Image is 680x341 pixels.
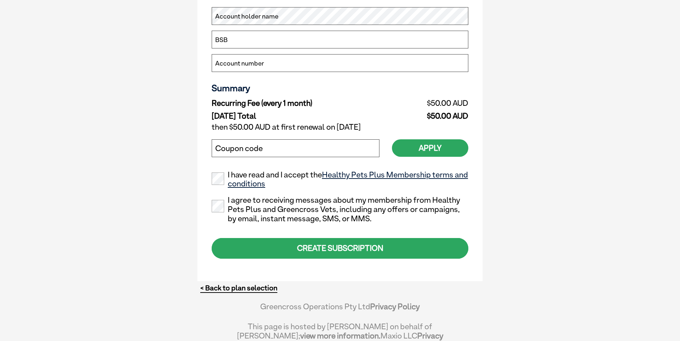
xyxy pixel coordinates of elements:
td: $50.00 AUD [392,97,468,110]
label: I agree to receiving messages about my membership from Healthy Pets Plus and Greencross Vets, inc... [212,196,468,223]
button: Apply [392,139,468,157]
td: $50.00 AUD [392,110,468,121]
input: I agree to receiving messages about my membership from Healthy Pets Plus and Greencross Vets, inc... [212,200,224,212]
a: < Back to plan selection [200,284,277,293]
label: Coupon code [215,144,263,153]
td: Recurring Fee (every 1 month) [212,97,392,110]
input: I have read and I accept theHealthy Pets Plus Membership terms and conditions [212,172,224,185]
a: Privacy Policy [370,302,420,311]
div: Greencross Operations Pty Ltd [237,302,443,318]
label: Account holder name [215,12,278,21]
a: Healthy Pets Plus Membership terms and conditions [228,170,468,188]
div: CREATE SUBSCRIPTION [212,238,468,258]
label: Account number [215,59,264,68]
td: [DATE] Total [212,110,392,121]
a: view more information. [300,331,381,340]
label: I have read and I accept the [212,170,468,189]
td: then $50.00 AUD at first renewal on [DATE] [212,121,468,134]
label: BSB [215,35,228,45]
h3: Summary [212,83,468,93]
